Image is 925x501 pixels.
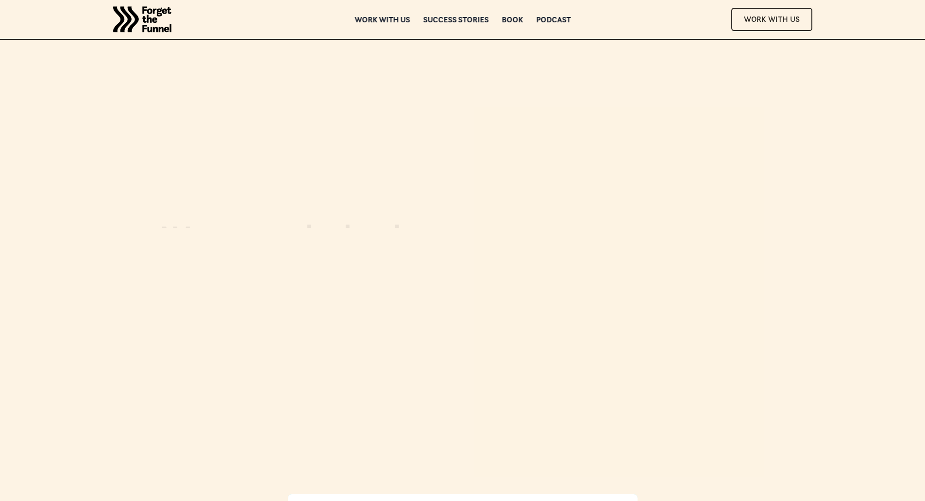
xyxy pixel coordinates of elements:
a: Book [502,16,523,23]
a: Work with us [354,16,410,23]
a: Success Stories [423,16,488,23]
h1: We wrote the book on Customer-Led Growth™ [162,221,451,311]
a: Work With Us [731,8,812,31]
img: Forget The Funnel book cover [503,107,735,477]
a: Podcast [536,16,571,23]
